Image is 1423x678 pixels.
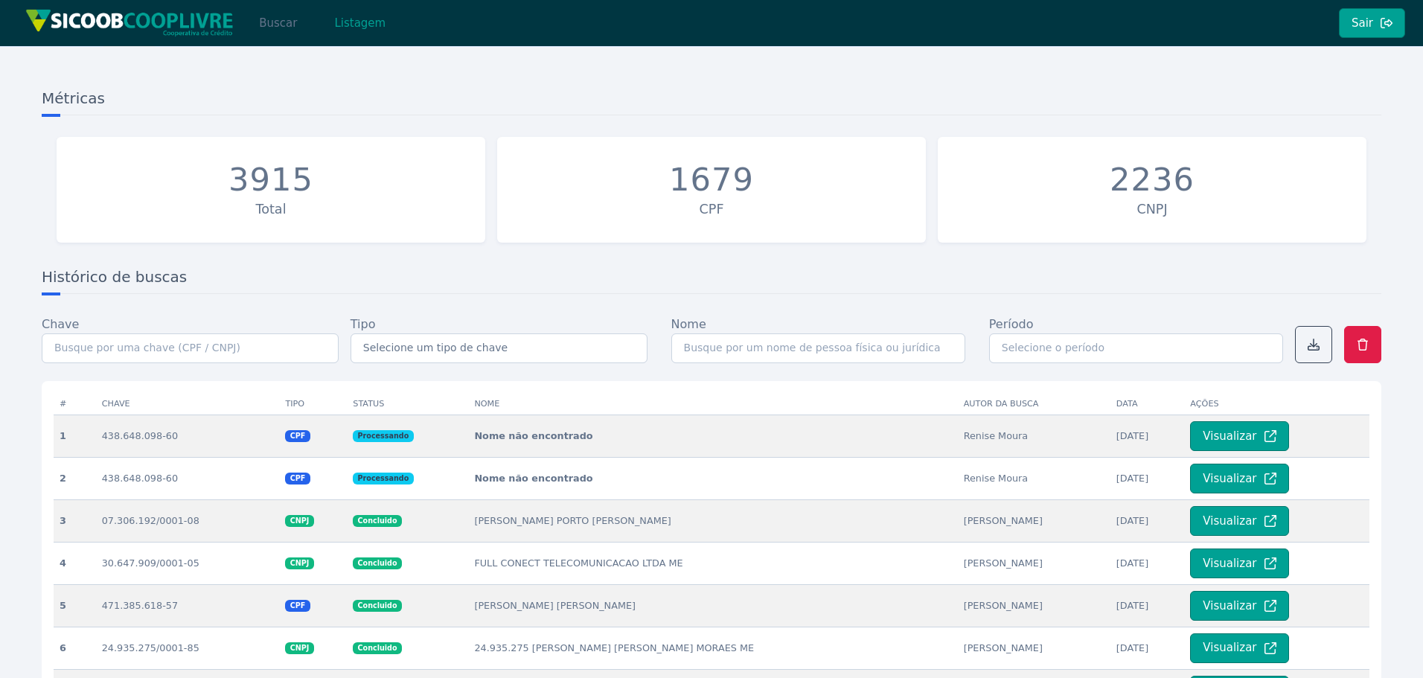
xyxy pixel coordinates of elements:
[1190,421,1288,451] button: Visualizar
[96,627,280,669] td: 24.935.275/0001-85
[246,8,310,38] button: Buscar
[96,415,280,457] td: 438.648.098-60
[958,457,1110,499] td: Renise Moura
[671,316,706,333] label: Nome
[347,393,468,415] th: Status
[25,9,234,36] img: img/sicoob_cooplivre.png
[468,499,957,542] td: [PERSON_NAME] PORTO [PERSON_NAME]
[42,333,339,363] input: Busque por uma chave (CPF / CNPJ)
[96,499,280,542] td: 07.306.192/0001-08
[1190,633,1288,663] button: Visualizar
[1339,8,1405,38] button: Sair
[958,415,1110,457] td: Renise Moura
[1110,393,1184,415] th: Data
[671,333,965,363] input: Busque por um nome de pessoa física ou jurídica
[468,584,957,627] td: [PERSON_NAME] [PERSON_NAME]
[958,627,1110,669] td: [PERSON_NAME]
[285,642,313,654] span: CNPJ
[351,316,376,333] label: Tipo
[468,542,957,584] td: FULL CONECT TELECOMUNICACAO LTDA ME
[1190,591,1288,621] button: Visualizar
[279,393,347,415] th: Tipo
[96,457,280,499] td: 438.648.098-60
[54,415,96,457] th: 1
[353,642,401,654] span: Concluido
[285,430,310,442] span: CPF
[42,316,79,333] label: Chave
[353,600,401,612] span: Concluido
[505,199,918,219] div: CPF
[1110,584,1184,627] td: [DATE]
[958,393,1110,415] th: Autor da busca
[42,88,1381,115] h3: Métricas
[989,316,1034,333] label: Período
[54,584,96,627] th: 5
[54,542,96,584] th: 4
[468,393,957,415] th: Nome
[96,542,280,584] td: 30.647.909/0001-05
[54,457,96,499] th: 2
[1110,161,1195,199] div: 2236
[1184,393,1369,415] th: Ações
[353,557,401,569] span: Concluido
[42,266,1381,294] h3: Histórico de buscas
[958,584,1110,627] td: [PERSON_NAME]
[285,473,310,484] span: CPF
[468,627,957,669] td: 24.935.275 [PERSON_NAME] [PERSON_NAME] MORAES ME
[285,515,313,527] span: CNPJ
[669,161,754,199] div: 1679
[1190,506,1288,536] button: Visualizar
[1110,627,1184,669] td: [DATE]
[54,393,96,415] th: #
[1110,415,1184,457] td: [DATE]
[468,415,957,457] td: Nome não encontrado
[228,161,313,199] div: 3915
[64,199,478,219] div: Total
[958,542,1110,584] td: [PERSON_NAME]
[353,473,413,484] span: Processando
[1110,542,1184,584] td: [DATE]
[285,557,313,569] span: CNPJ
[285,600,310,612] span: CPF
[1110,499,1184,542] td: [DATE]
[958,499,1110,542] td: [PERSON_NAME]
[1190,549,1288,578] button: Visualizar
[54,627,96,669] th: 6
[96,584,280,627] td: 471.385.618-57
[96,393,280,415] th: Chave
[353,430,413,442] span: Processando
[945,199,1359,219] div: CNPJ
[989,333,1283,363] input: Selecione o período
[54,499,96,542] th: 3
[353,515,401,527] span: Concluido
[1110,457,1184,499] td: [DATE]
[468,457,957,499] td: Nome não encontrado
[1190,464,1288,493] button: Visualizar
[322,8,398,38] button: Listagem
